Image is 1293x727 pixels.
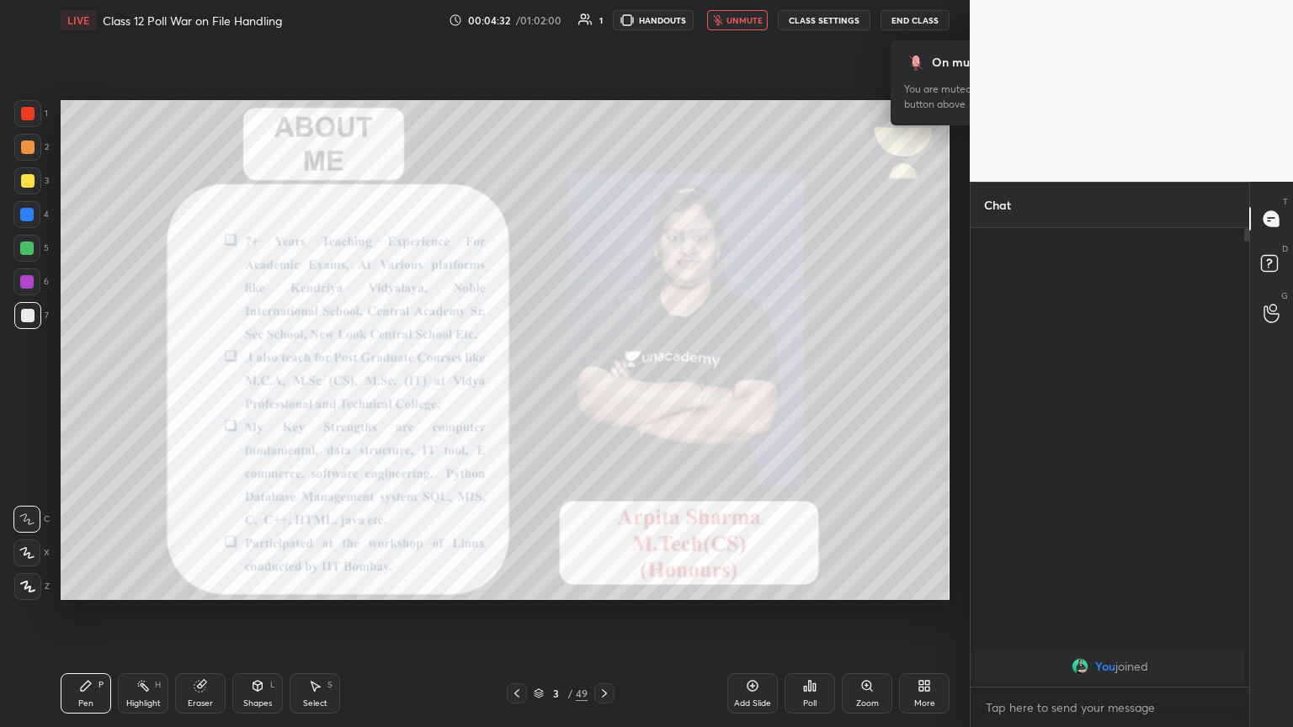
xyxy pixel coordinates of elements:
[971,646,1249,687] div: grid
[1115,660,1148,673] span: joined
[303,699,327,708] div: Select
[78,699,93,708] div: Pen
[1283,195,1288,208] p: T
[243,699,272,708] div: Shapes
[327,681,333,689] div: S
[881,10,950,30] button: End Class
[734,699,771,708] div: Add Slide
[98,681,104,689] div: P
[126,699,161,708] div: Highlight
[13,201,49,228] div: 4
[856,699,879,708] div: Zoom
[576,686,588,701] div: 49
[13,539,50,566] div: X
[932,54,981,72] div: On mute
[270,681,275,689] div: L
[1281,289,1288,302] p: G
[61,10,96,30] div: LIVE
[599,16,603,24] div: 1
[188,699,213,708] div: Eraser
[14,573,50,600] div: Z
[971,183,1024,227] p: Chat
[707,10,768,30] button: unmute
[547,688,564,698] div: 3
[567,688,572,698] div: /
[14,167,49,194] div: 3
[803,699,817,708] div: Poll
[914,699,935,708] div: More
[13,268,49,295] div: 6
[14,134,49,161] div: 2
[613,10,694,30] button: HANDOUTS
[155,681,161,689] div: H
[13,235,49,262] div: 5
[726,14,763,26] span: unmute
[904,82,1113,112] div: You are muted now. To unmute click the button above
[13,506,50,533] div: C
[14,100,48,127] div: 1
[14,302,49,329] div: 7
[1072,658,1088,675] img: 7b2265ad5ca347229539244e8c80ba08.jpg
[1282,242,1288,255] p: D
[103,13,282,29] h4: Class 12 Poll War on File Handling
[778,10,870,30] button: CLASS SETTINGS
[1095,660,1115,673] span: You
